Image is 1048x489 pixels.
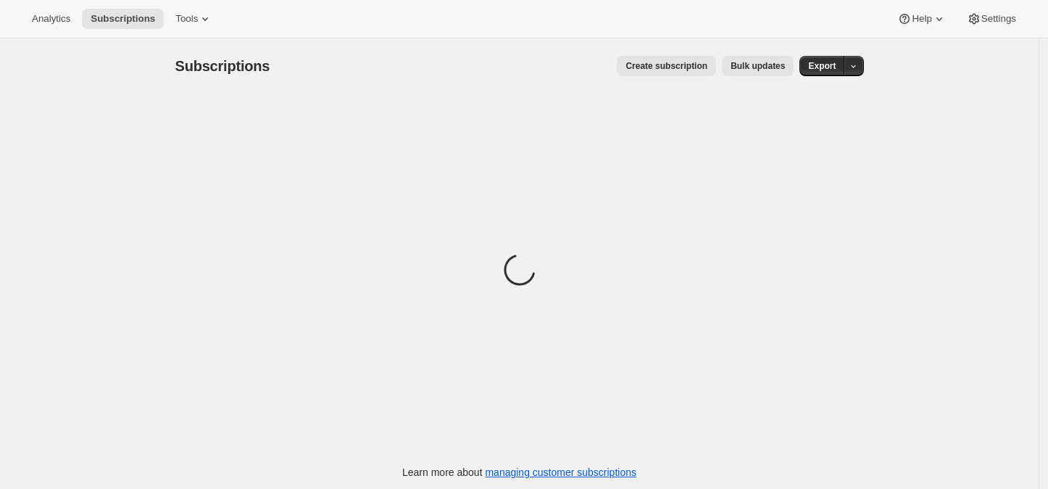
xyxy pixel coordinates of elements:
span: Help [912,13,931,25]
span: Create subscription [625,60,707,72]
span: Export [808,60,836,72]
button: Tools [167,9,221,29]
span: Settings [981,13,1016,25]
button: Create subscription [617,56,716,76]
a: managing customer subscriptions [485,467,636,478]
span: Subscriptions [175,58,270,74]
span: Analytics [32,13,70,25]
button: Help [889,9,955,29]
p: Learn more about [402,465,636,480]
span: Tools [175,13,198,25]
button: Export [799,56,844,76]
button: Bulk updates [722,56,794,76]
span: Bulk updates [731,60,785,72]
button: Subscriptions [82,9,164,29]
button: Settings [958,9,1025,29]
span: Subscriptions [91,13,155,25]
button: Analytics [23,9,79,29]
